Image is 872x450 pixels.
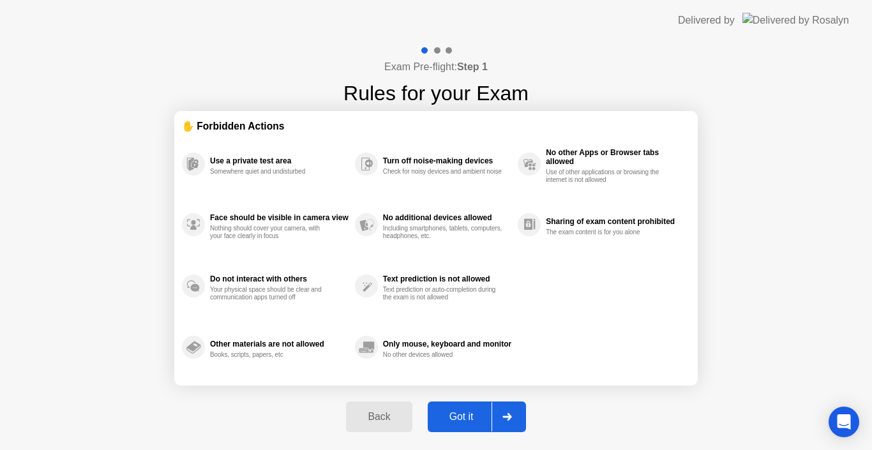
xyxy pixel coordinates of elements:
[457,61,488,72] b: Step 1
[742,13,849,27] img: Delivered by Rosalyn
[432,411,492,423] div: Got it
[210,213,349,222] div: Face should be visible in camera view
[210,274,349,283] div: Do not interact with others
[383,156,511,165] div: Turn off noise-making devices
[546,217,684,226] div: Sharing of exam content prohibited
[829,407,859,437] div: Open Intercom Messenger
[210,351,331,359] div: Books, scripts, papers, etc
[383,286,504,301] div: Text prediction or auto-completion during the exam is not allowed
[383,225,504,240] div: Including smartphones, tablets, computers, headphones, etc.
[346,401,412,432] button: Back
[383,213,511,222] div: No additional devices allowed
[546,148,684,166] div: No other Apps or Browser tabs allowed
[678,13,735,28] div: Delivered by
[182,119,690,133] div: ✋ Forbidden Actions
[383,351,504,359] div: No other devices allowed
[210,225,331,240] div: Nothing should cover your camera, with your face clearly in focus
[210,340,349,349] div: Other materials are not allowed
[546,169,666,184] div: Use of other applications or browsing the internet is not allowed
[546,229,666,236] div: The exam content is for you alone
[383,274,511,283] div: Text prediction is not allowed
[383,340,511,349] div: Only mouse, keyboard and monitor
[383,168,504,176] div: Check for noisy devices and ambient noise
[210,156,349,165] div: Use a private test area
[384,59,488,75] h4: Exam Pre-flight:
[428,401,526,432] button: Got it
[350,411,408,423] div: Back
[210,286,331,301] div: Your physical space should be clear and communication apps turned off
[343,78,529,109] h1: Rules for your Exam
[210,168,331,176] div: Somewhere quiet and undisturbed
